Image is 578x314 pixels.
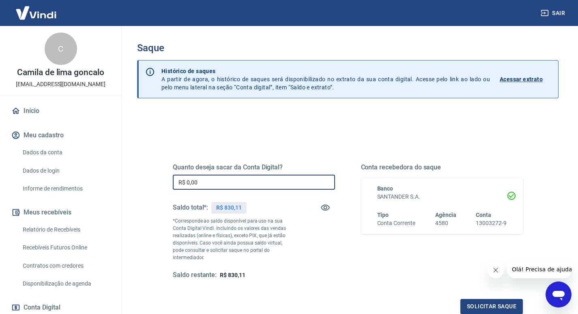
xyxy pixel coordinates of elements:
[435,219,456,227] h6: 4580
[173,271,217,279] h5: Saldo restante:
[173,217,294,261] p: *Corresponde ao saldo disponível para uso na sua Conta Digital Vindi. Incluindo os valores das ve...
[377,193,507,201] h6: SANTANDER S.A.
[507,260,572,278] iframe: Mensagem da empresa
[17,68,104,77] p: Camila de lima goncalo
[539,6,568,21] button: Sair
[5,6,68,12] span: Olá! Precisa de ajuda?
[10,204,112,221] button: Meus recebíveis
[476,219,507,227] h6: 13003272-9
[377,212,389,218] span: Tipo
[488,262,504,278] iframe: Fechar mensagem
[173,204,208,212] h5: Saldo total*:
[173,163,335,171] h5: Quanto deseja sacar da Conta Digital?
[161,67,490,75] p: Histórico de saques
[216,204,242,212] p: R$ 830,11
[137,42,559,54] h3: Saque
[10,102,112,120] a: Início
[500,75,543,83] p: Acessar extrato
[10,0,62,25] img: Vindi
[546,282,572,308] iframe: Botão para abrir a janela de mensagens
[45,32,77,65] div: C
[19,162,112,179] a: Dados de login
[435,212,456,218] span: Agência
[19,275,112,292] a: Disponibilização de agenda
[19,258,112,274] a: Contratos com credores
[16,80,105,89] p: [EMAIL_ADDRESS][DOMAIN_NAME]
[10,126,112,144] button: Meu cadastro
[377,219,415,227] h6: Conta Corrente
[19,239,112,256] a: Recebíveis Futuros Online
[19,221,112,238] a: Relatório de Recebíveis
[460,299,523,314] button: Solicitar saque
[361,163,523,171] h5: Conta recebedora do saque
[476,212,491,218] span: Conta
[19,144,112,161] a: Dados da conta
[220,272,245,278] span: R$ 830,11
[500,67,552,91] a: Acessar extrato
[19,180,112,197] a: Informe de rendimentos
[161,67,490,91] p: A partir de agora, o histórico de saques será disponibilizado no extrato da sua conta digital. Ac...
[377,185,393,192] span: Banco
